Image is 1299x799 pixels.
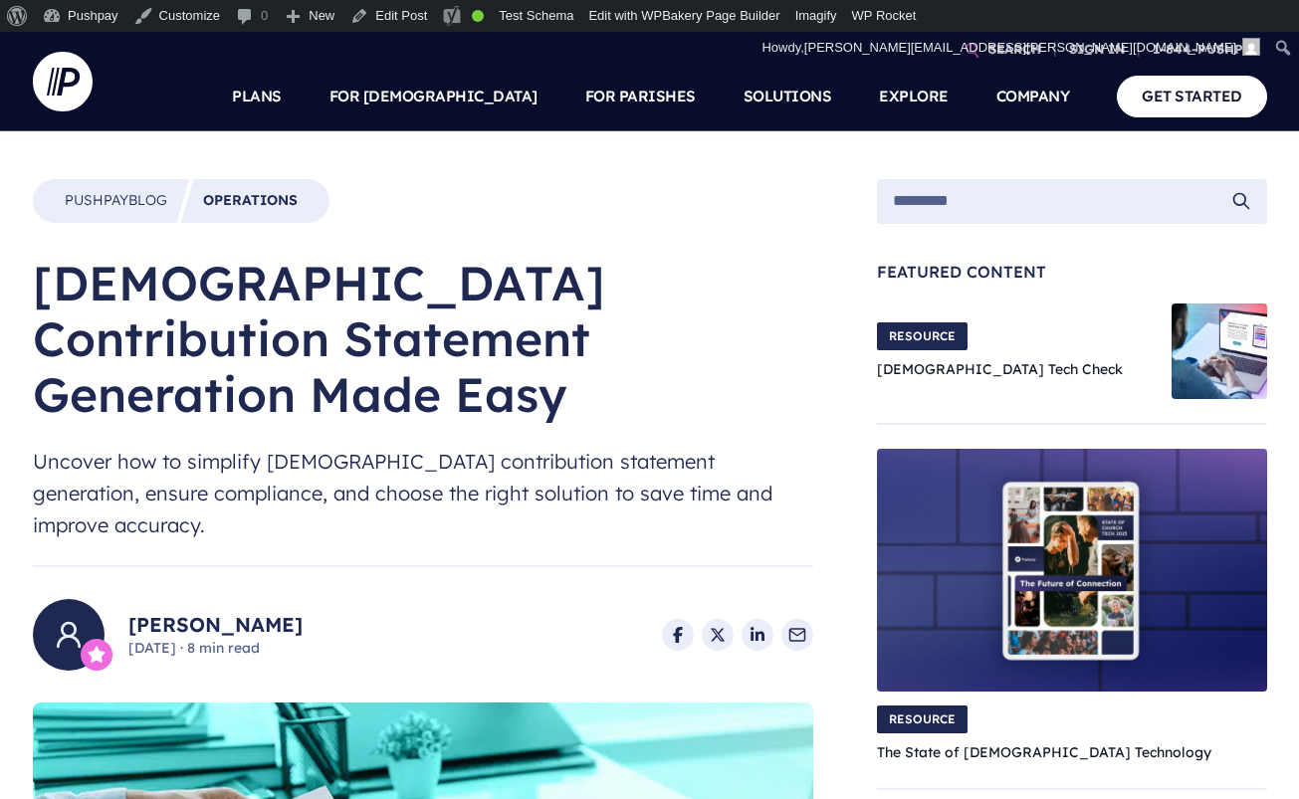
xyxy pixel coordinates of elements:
span: Pushpay [65,191,128,209]
span: [PERSON_NAME][EMAIL_ADDRESS][PERSON_NAME][DOMAIN_NAME] [804,40,1236,55]
img: Church Tech Check Blog Hero Image [1172,303,1267,399]
span: Featured Content [877,264,1267,280]
a: The State of [DEMOGRAPHIC_DATA] Technology [877,743,1211,761]
span: RESOURCE [877,705,968,733]
div: Good [472,10,484,22]
a: Operations [203,191,298,211]
a: PLANS [232,62,282,131]
span: Uncover how to simplify [DEMOGRAPHIC_DATA] contribution statement generation, ensure compliance, ... [33,446,813,541]
a: Share on LinkedIn [742,619,773,651]
a: Share via Email [781,619,813,651]
a: COMPANY [996,62,1070,131]
a: Share on X [702,619,734,651]
a: Howdy, [755,32,1268,64]
a: SOLUTIONS [744,62,832,131]
h1: [DEMOGRAPHIC_DATA] Contribution Statement Generation Made Easy [33,255,813,422]
a: Share on Facebook [662,619,694,651]
a: GET STARTED [1117,76,1267,116]
a: FOR PARISHES [585,62,696,131]
span: [DATE] 8 min read [128,639,303,659]
a: [DEMOGRAPHIC_DATA] Tech Check [877,360,1123,378]
a: FOR [DEMOGRAPHIC_DATA] [329,62,538,131]
a: EXPLORE [879,62,949,131]
span: RESOURCE [877,322,968,350]
span: · [180,639,183,657]
a: PushpayBlog [65,191,167,211]
a: [PERSON_NAME] [128,611,303,639]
